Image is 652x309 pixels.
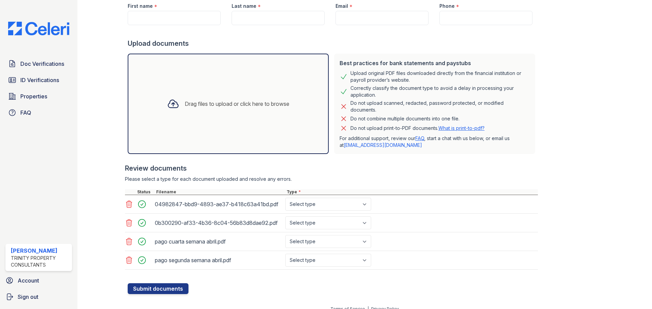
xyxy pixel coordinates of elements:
a: Properties [5,90,72,103]
p: Do not upload print-to-PDF documents. [350,125,485,132]
span: Sign out [18,293,38,301]
div: Please select a type for each document uploaded and resolve any errors. [125,176,538,182]
div: pago cuarta semana abril.pdf [155,236,283,247]
p: For additional support, review our , start a chat with us below, or email us at [340,135,530,149]
div: Do not upload scanned, redacted, password protected, or modified documents. [350,100,530,113]
div: Upload documents [128,39,538,48]
div: pago segunda semana abril.pdf [155,255,283,266]
a: Account [3,274,75,287]
span: Properties [20,92,47,100]
img: CE_Logo_Blue-a8612792a0a2168367f1c8372b55b34899dd931a85d93a1a3d3e32e68fde9ad4.png [3,22,75,35]
label: Phone [439,3,455,9]
a: Doc Verifications [5,57,72,71]
label: Last name [232,3,256,9]
button: Submit documents [128,283,188,294]
span: ID Verifications [20,76,59,84]
div: Filename [155,189,285,195]
label: Email [336,3,348,9]
a: What is print-to-pdf? [438,125,485,131]
a: ID Verifications [5,73,72,87]
span: Account [18,276,39,285]
a: Sign out [3,290,75,304]
span: Doc Verifications [20,60,64,68]
div: Correctly classify the document type to avoid a delay in processing your application. [350,85,530,98]
a: FAQ [5,106,72,119]
div: [PERSON_NAME] [11,247,69,255]
a: [EMAIL_ADDRESS][DOMAIN_NAME] [344,142,422,148]
div: 04982847-bbd9-4893-ae37-b418c63a41bd.pdf [155,199,283,210]
div: Drag files to upload or click here to browse [185,100,289,108]
div: Status [136,189,155,195]
div: Upload original PDF files downloaded directly from the financial institution or payroll provider’... [350,70,530,83]
div: Trinity Property Consultants [11,255,69,268]
div: Type [285,189,538,195]
a: FAQ [415,135,424,141]
span: FAQ [20,109,31,117]
div: Best practices for bank statements and paystubs [340,59,530,67]
div: Do not combine multiple documents into one file. [350,115,459,123]
label: First name [128,3,153,9]
div: 0b300290-af33-4b36-8c04-56b83d8dae92.pdf [155,217,283,228]
div: Review documents [125,163,538,173]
